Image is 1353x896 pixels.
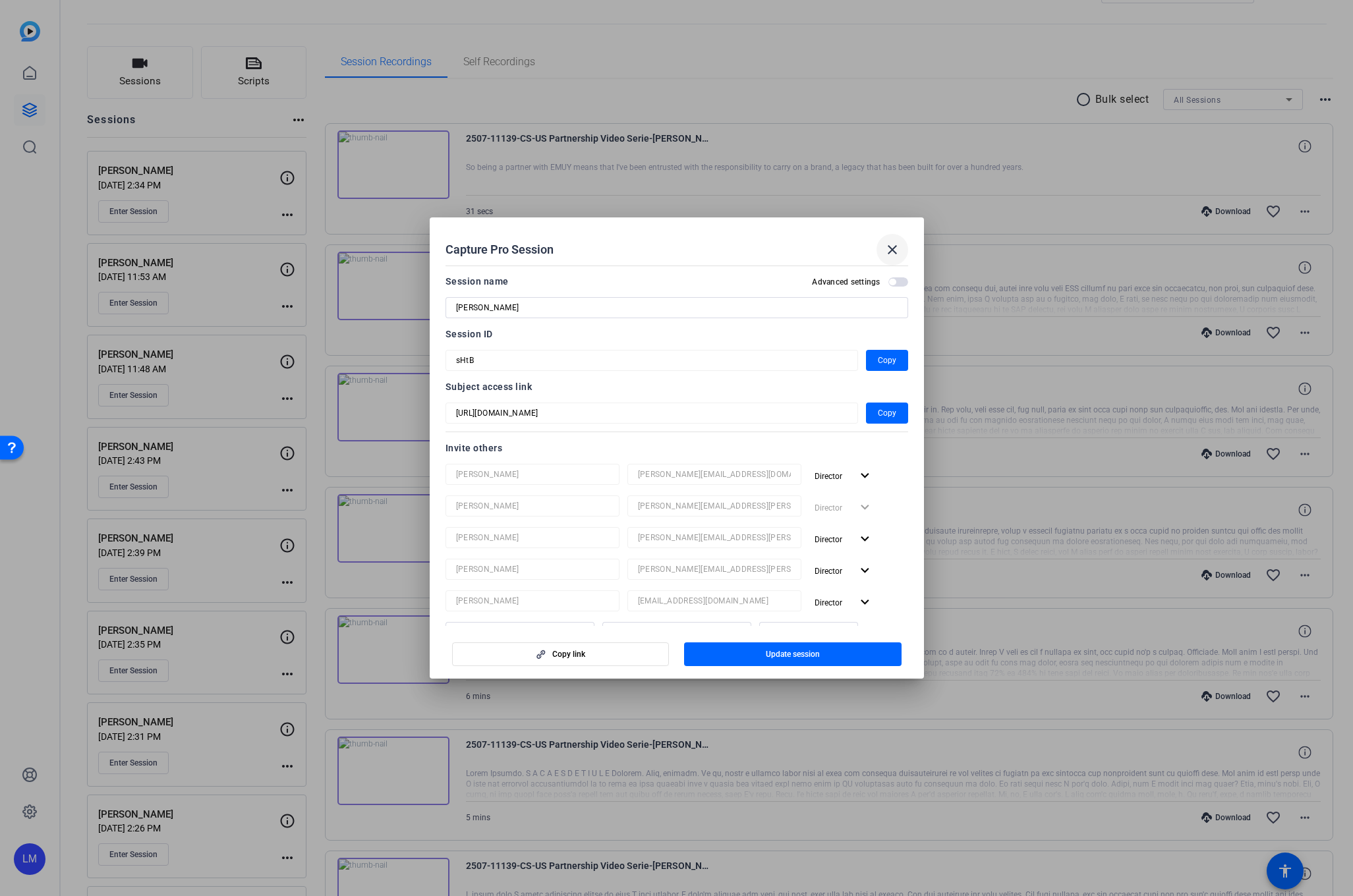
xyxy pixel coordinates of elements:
[456,593,609,609] input: Name...
[866,350,908,371] button: Copy
[809,464,878,488] button: Director
[456,352,848,368] input: Session OTP
[815,598,842,607] span: Director
[446,273,509,289] div: Session name
[809,559,878,582] button: Director
[878,352,896,368] span: Copy
[857,563,873,579] mat-icon: expand_more
[638,593,791,609] input: Email...
[878,405,896,421] span: Copy
[456,300,898,316] input: Enter Session Name
[452,642,670,666] button: Copy link
[638,498,791,514] input: Email...
[815,472,842,481] span: Director
[857,468,873,484] mat-icon: expand_more
[446,379,908,395] div: Subject access link
[866,403,908,424] button: Copy
[812,277,880,287] h2: Advanced settings
[638,561,791,577] input: Email...
[857,594,873,611] mat-icon: expand_more
[809,590,878,614] button: Director
[857,531,873,547] mat-icon: expand_more
[766,649,820,659] span: Update session
[456,466,609,482] input: Name...
[552,649,585,659] span: Copy link
[638,466,791,482] input: Email...
[456,530,609,546] input: Name...
[815,567,842,576] span: Director
[638,530,791,546] input: Email...
[446,234,908,266] div: Capture Pro Session
[456,405,848,421] input: Session OTP
[446,440,908,456] div: Invite others
[446,326,908,342] div: Session ID
[456,561,609,577] input: Name...
[809,527,878,551] button: Director
[456,625,584,640] input: Name...
[613,625,741,640] input: Email...
[684,642,902,666] button: Update session
[456,498,609,514] input: Name...
[884,242,900,258] mat-icon: close
[815,535,842,544] span: Director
